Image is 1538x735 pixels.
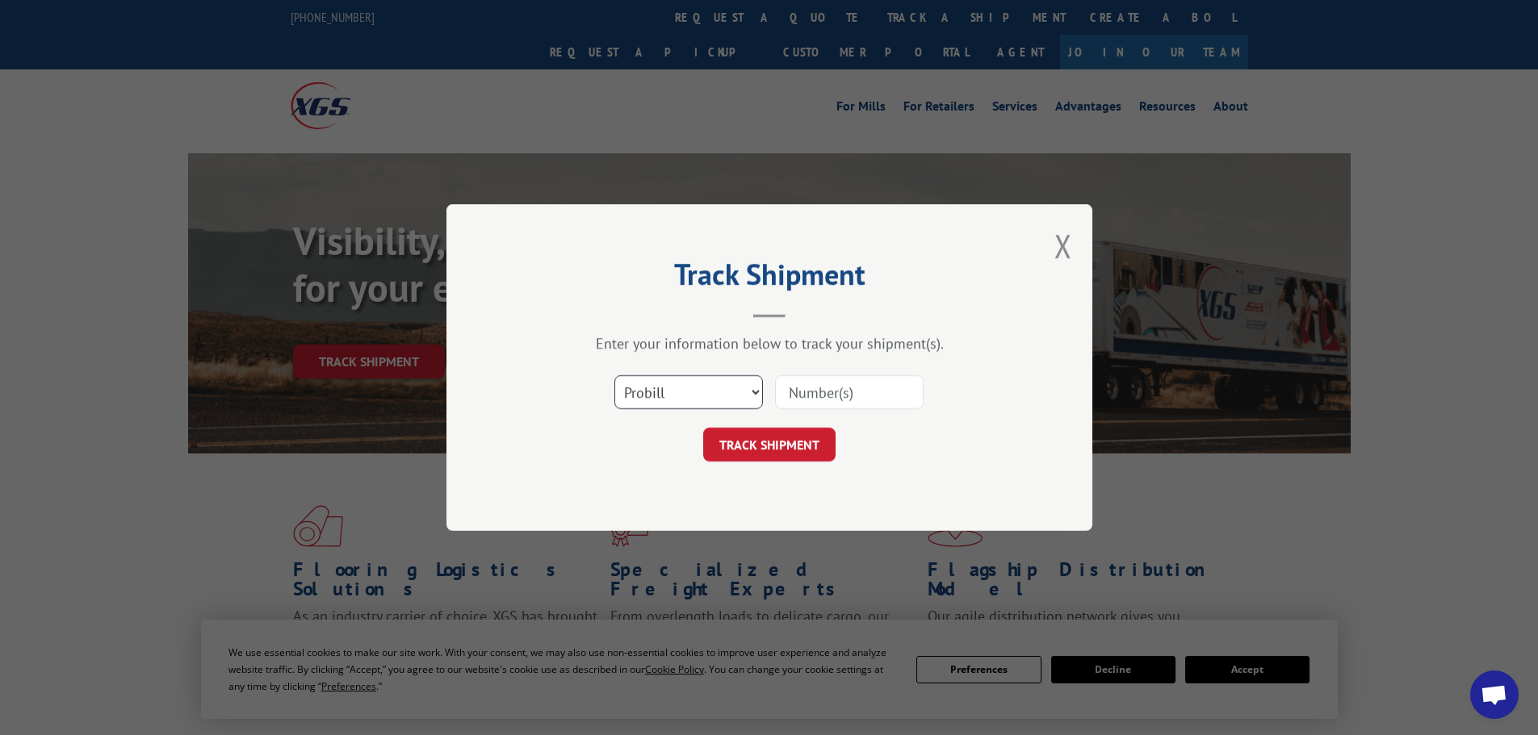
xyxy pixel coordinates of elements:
[1470,670,1519,719] div: Open chat
[1054,224,1072,267] button: Close modal
[703,428,836,461] button: TRACK SHIPMENT
[527,334,1012,353] div: Enter your information below to track your shipment(s).
[527,263,1012,294] h2: Track Shipment
[775,375,924,409] input: Number(s)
